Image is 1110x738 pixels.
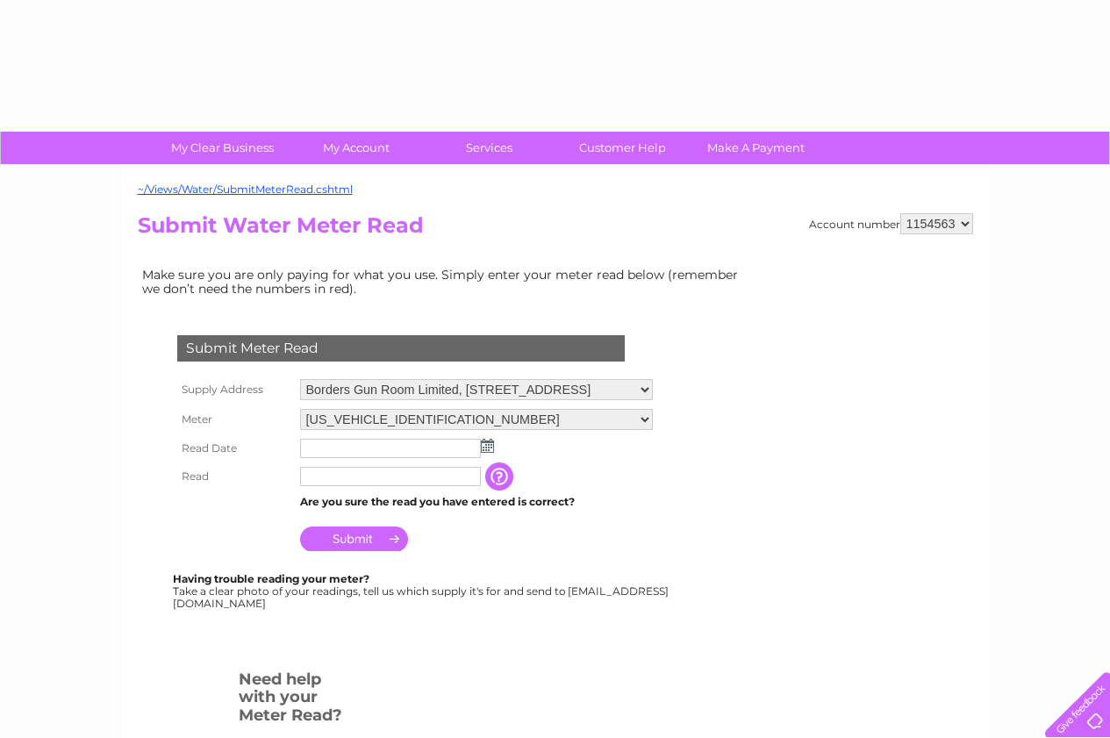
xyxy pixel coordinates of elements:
[300,527,408,551] input: Submit
[173,375,296,405] th: Supply Address
[296,491,657,513] td: Are you sure the read you have entered is correct?
[481,439,494,453] img: ...
[150,132,295,164] a: My Clear Business
[417,132,562,164] a: Services
[239,667,347,734] h3: Need help with your Meter Read?
[550,132,695,164] a: Customer Help
[684,132,828,164] a: Make A Payment
[173,573,671,609] div: Take a clear photo of your readings, tell us which supply it's for and send to [EMAIL_ADDRESS][DO...
[283,132,428,164] a: My Account
[177,335,625,362] div: Submit Meter Read
[138,213,973,247] h2: Submit Water Meter Read
[173,434,296,462] th: Read Date
[173,405,296,434] th: Meter
[138,263,752,300] td: Make sure you are only paying for what you use. Simply enter your meter read below (remember we d...
[485,462,517,491] input: Information
[809,213,973,234] div: Account number
[173,462,296,491] th: Read
[138,183,353,196] a: ~/Views/Water/SubmitMeterRead.cshtml
[173,572,369,585] b: Having trouble reading your meter?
